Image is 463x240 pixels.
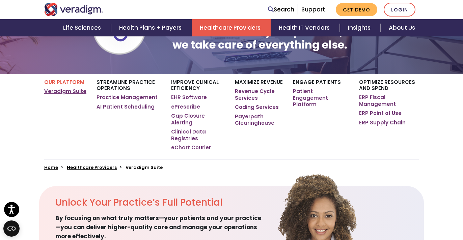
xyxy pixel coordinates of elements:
a: ERP Supply Chain [359,119,406,126]
a: Gap Closure Alerting [171,113,225,126]
a: Health IT Vendors [271,19,340,36]
a: Coding Services [235,104,279,111]
a: Support [301,5,325,13]
a: ERP Point of Use [359,110,402,117]
a: Home [44,164,58,171]
a: Revenue Cycle Services [235,88,283,101]
a: AI Patient Scheduling [97,103,155,110]
a: EHR Software [171,94,207,101]
a: Practice Management [97,94,158,101]
a: Clinical Data Registries [171,128,225,142]
a: Patient Engagement Platform [293,88,349,108]
button: Open CMP widget [3,220,20,237]
a: Healthcare Providers [67,164,117,171]
iframe: Drift Chat Widget [333,198,455,232]
a: Search [268,5,294,14]
a: eChart Courier [171,144,211,151]
a: Health Plans + Payers [111,19,192,36]
h1: You take care of your patients, we take care of everything else. [172,25,347,51]
a: Login [384,3,415,17]
h2: Unlock Your Practice’s Full Potential [55,197,264,208]
a: Payerpath Clearinghouse [235,113,283,126]
a: Get Demo [336,3,377,16]
img: Veradigm logo [44,3,103,16]
a: ePrescribe [171,103,200,110]
a: Life Sciences [55,19,111,36]
a: Veradigm Suite [44,88,86,95]
a: ERP Fiscal Management [359,94,419,107]
a: Insights [340,19,381,36]
a: About Us [381,19,423,36]
a: Healthcare Providers [192,19,271,36]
